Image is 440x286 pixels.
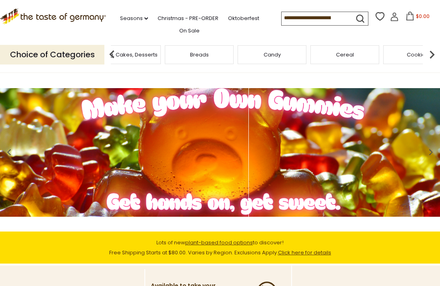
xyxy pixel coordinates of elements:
[416,13,430,20] span: $0.00
[228,14,259,23] a: Oktoberfest
[407,52,428,58] a: Cookies
[96,52,158,58] a: Baking, Cakes, Desserts
[179,26,200,35] a: On Sale
[400,12,434,24] button: $0.00
[336,52,354,58] a: Cereal
[185,239,253,246] a: plant-based food options
[104,46,120,62] img: previous arrow
[109,239,331,256] span: Lots of new to discover! Free Shipping Starts at $80.00. Varies by Region. Exclusions Apply.
[120,14,148,23] a: Seasons
[424,46,440,62] img: next arrow
[158,14,218,23] a: Christmas - PRE-ORDER
[264,52,281,58] a: Candy
[278,249,331,256] a: Click here for details
[190,52,209,58] a: Breads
